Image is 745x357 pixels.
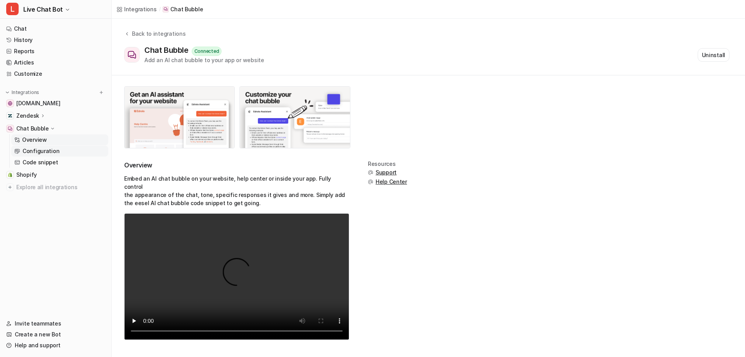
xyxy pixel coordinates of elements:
[6,3,19,15] span: L
[3,68,108,79] a: Customize
[124,161,349,170] h2: Overview
[144,45,192,55] div: Chat Bubble
[368,170,373,175] img: support.svg
[3,98,108,109] a: wovenwood.co.uk[DOMAIN_NAME]
[124,174,349,207] p: Embed an AI chat bubble on your website, help center or inside your app. Fully control the appear...
[23,158,58,166] p: Code snippet
[23,147,59,155] p: Configuration
[3,57,108,68] a: Articles
[376,178,407,186] span: Help Center
[368,179,373,185] img: support.svg
[16,125,49,132] p: Chat Bubble
[99,90,104,95] img: menu_add.svg
[3,329,108,340] a: Create a new Bot
[11,134,108,145] a: Overview
[144,56,264,64] div: Add an AI chat bubble to your app or website
[8,126,12,131] img: Chat Bubble
[698,48,729,62] button: Uninstall
[368,169,407,176] button: Support
[3,35,108,45] a: History
[8,101,12,106] img: wovenwood.co.uk
[8,113,12,118] img: Zendesk
[124,30,185,45] button: Back to integrations
[8,172,12,177] img: Shopify
[5,90,10,95] img: expand menu
[16,99,60,107] span: [DOMAIN_NAME]
[23,4,63,15] span: Live Chat Bot
[130,30,185,38] div: Back to integrations
[3,169,108,180] a: ShopifyShopify
[16,181,105,193] span: Explore all integrations
[3,23,108,34] a: Chat
[16,112,39,120] p: Zendesk
[124,213,349,340] video: Your browser does not support the video tag.
[16,171,37,179] span: Shopify
[11,157,108,168] a: Code snippet
[3,182,108,193] a: Explore all integrations
[368,178,407,186] button: Help Center
[170,5,203,13] p: Chat Bubble
[159,6,161,13] span: /
[11,146,108,157] a: Configuration
[376,169,397,176] span: Support
[22,136,47,144] p: Overview
[3,318,108,329] a: Invite teammates
[368,161,407,167] div: Resources
[124,5,157,13] div: Integrations
[192,47,222,56] div: Connected
[12,89,39,96] p: Integrations
[6,183,14,191] img: explore all integrations
[163,5,203,13] a: Chat Bubble
[3,340,108,351] a: Help and support
[3,46,108,57] a: Reports
[3,89,42,96] button: Integrations
[116,5,157,13] a: Integrations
